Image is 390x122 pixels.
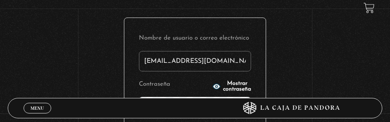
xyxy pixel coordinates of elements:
[223,81,251,92] span: Mostrar contraseña
[28,113,47,118] span: Cerrar
[364,2,375,13] a: View your shopping cart
[139,79,210,91] label: Contraseña
[139,33,251,44] label: Nombre de usuario o correo electrónico
[212,81,251,92] button: Mostrar contraseña
[30,106,44,111] span: Menu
